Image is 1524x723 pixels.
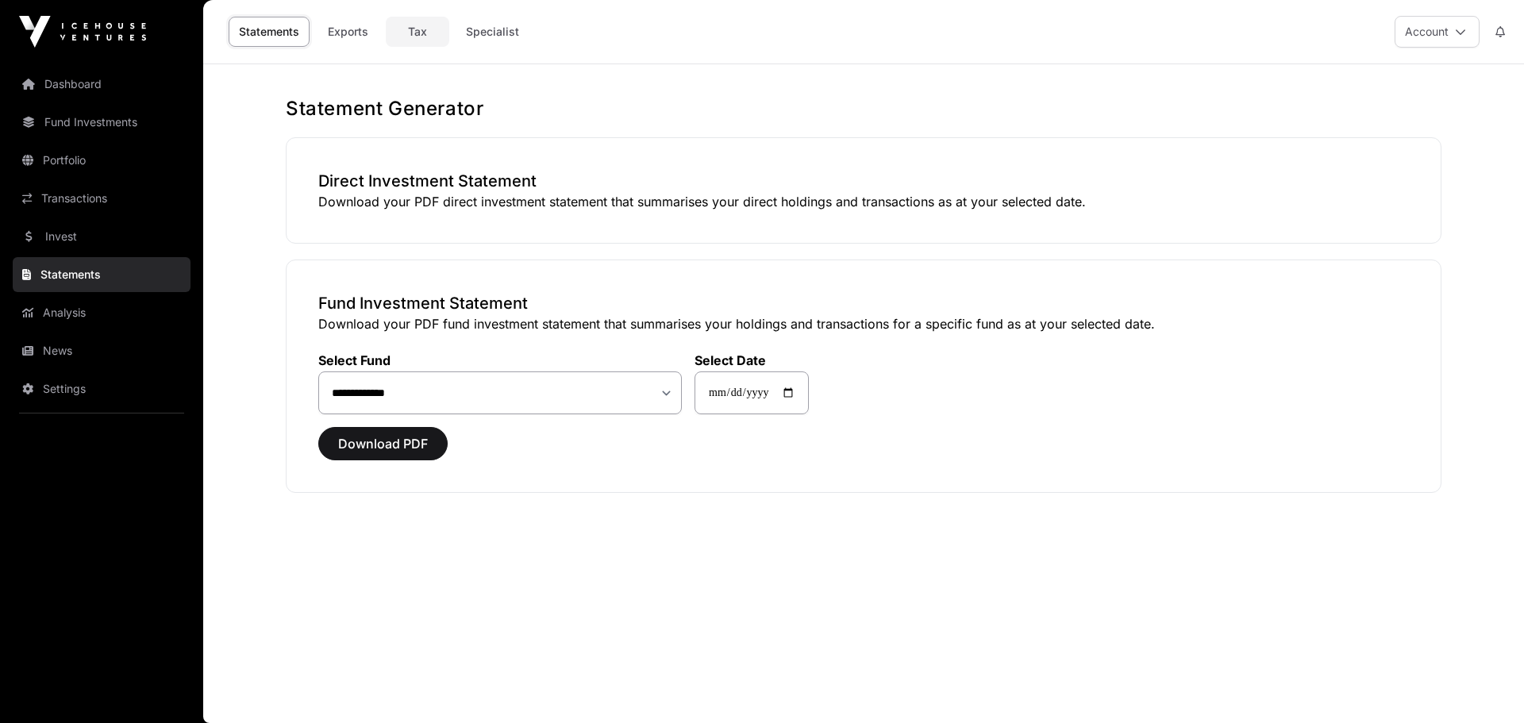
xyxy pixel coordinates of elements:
a: Settings [13,371,190,406]
button: Account [1395,16,1480,48]
p: Download your PDF fund investment statement that summarises your holdings and transactions for a ... [318,314,1409,333]
h1: Statement Generator [286,96,1441,121]
img: Icehouse Ventures Logo [19,16,146,48]
a: News [13,333,190,368]
h3: Direct Investment Statement [318,170,1409,192]
a: Tax [386,17,449,47]
a: Statements [229,17,310,47]
p: Download your PDF direct investment statement that summarises your direct holdings and transactio... [318,192,1409,211]
span: Download PDF [338,434,428,453]
label: Select Date [695,352,809,368]
label: Select Fund [318,352,682,368]
a: Dashboard [13,67,190,102]
a: Exports [316,17,379,47]
a: Specialist [456,17,529,47]
a: Download PDF [318,443,448,459]
a: Portfolio [13,143,190,178]
a: Invest [13,219,190,254]
button: Download PDF [318,427,448,460]
a: Analysis [13,295,190,330]
a: Transactions [13,181,190,216]
iframe: Chat Widget [1445,647,1524,723]
a: Fund Investments [13,105,190,140]
h3: Fund Investment Statement [318,292,1409,314]
a: Statements [13,257,190,292]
